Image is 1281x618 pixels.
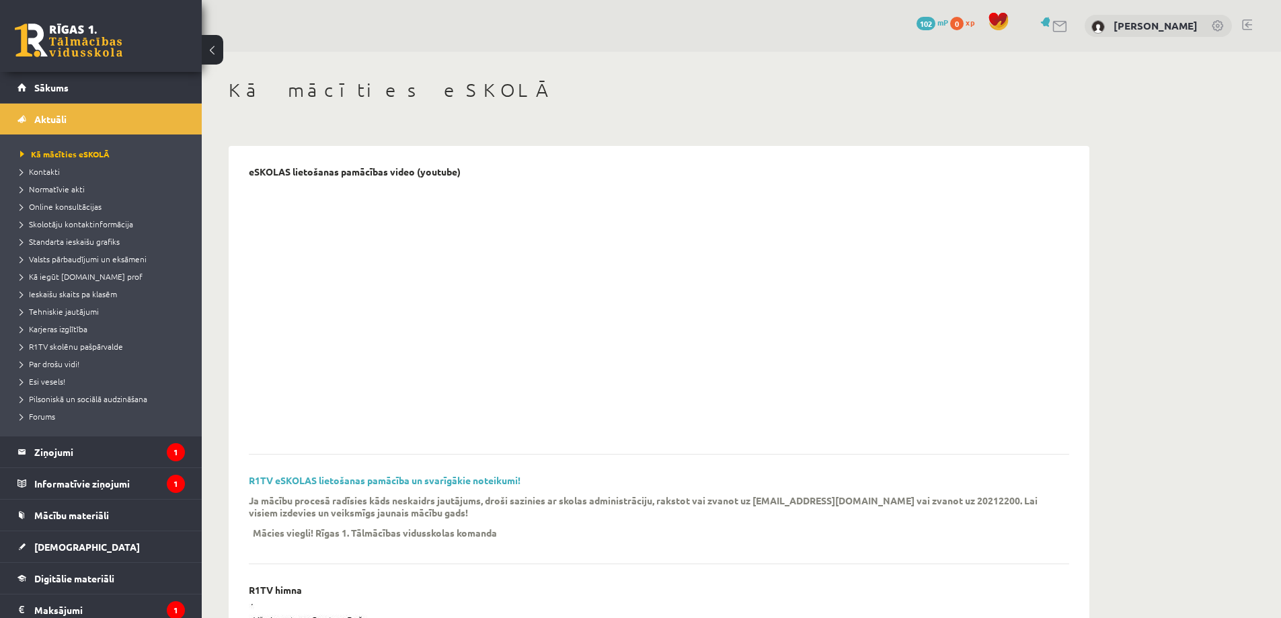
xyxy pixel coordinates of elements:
[17,500,185,531] a: Mācību materiāli
[20,219,133,229] span: Skolotāju kontaktinformācija
[20,288,188,300] a: Ieskaišu skaits pa klasēm
[249,494,1049,518] p: Ja mācību procesā radīsies kāds neskaidrs jautājums, droši sazinies ar skolas administrāciju, rak...
[950,17,981,28] a: 0 xp
[34,509,109,521] span: Mācību materiāli
[20,323,87,334] span: Karjeras izglītība
[20,393,188,405] a: Pilsoniskā un sociālā audzināšana
[253,527,313,539] p: Mācies viegli!
[20,165,188,178] a: Kontakti
[17,468,185,499] a: Informatīvie ziņojumi1
[20,411,55,422] span: Forums
[20,270,188,282] a: Kā iegūt [DOMAIN_NAME] prof
[20,254,147,264] span: Valsts pārbaudījumi un eksāmeni
[20,305,188,317] a: Tehniskie jautājumi
[966,17,974,28] span: xp
[20,166,60,177] span: Kontakti
[20,341,123,352] span: R1TV skolēnu pašpārvalde
[34,541,140,553] span: [DEMOGRAPHIC_DATA]
[20,358,79,369] span: Par drošu vidi!
[20,253,188,265] a: Valsts pārbaudījumi un eksāmeni
[20,306,99,317] span: Tehniskie jautājumi
[20,218,188,230] a: Skolotāju kontaktinformācija
[20,236,120,247] span: Standarta ieskaišu grafiks
[20,271,143,282] span: Kā iegūt [DOMAIN_NAME] prof
[34,468,185,499] legend: Informatīvie ziņojumi
[20,201,102,212] span: Online konsultācijas
[34,113,67,125] span: Aktuāli
[20,393,147,404] span: Pilsoniskā un sociālā audzināšana
[249,584,302,596] p: R1TV himna
[167,475,185,493] i: 1
[167,443,185,461] i: 1
[20,410,188,422] a: Forums
[17,72,185,103] a: Sākums
[20,376,65,387] span: Esi vesels!
[20,235,188,247] a: Standarta ieskaišu grafiks
[17,563,185,594] a: Digitālie materiāli
[315,527,497,539] p: Rīgas 1. Tālmācības vidusskolas komanda
[17,436,185,467] a: Ziņojumi1
[20,200,188,213] a: Online konsultācijas
[20,340,188,352] a: R1TV skolēnu pašpārvalde
[20,323,188,335] a: Karjeras izglītība
[937,17,948,28] span: mP
[34,81,69,93] span: Sākums
[950,17,964,30] span: 0
[249,474,520,486] a: R1TV eSKOLAS lietošanas pamācība un svarīgākie noteikumi!
[17,104,185,134] a: Aktuāli
[1091,20,1105,34] img: Alise Birziņa
[20,358,188,370] a: Par drošu vidi!
[20,375,188,387] a: Esi vesels!
[20,149,110,159] span: Kā mācīties eSKOLĀ
[17,531,185,562] a: [DEMOGRAPHIC_DATA]
[229,79,1089,102] h1: Kā mācīties eSKOLĀ
[20,183,188,195] a: Normatīvie akti
[1114,19,1198,32] a: [PERSON_NAME]
[20,184,85,194] span: Normatīvie akti
[34,436,185,467] legend: Ziņojumi
[20,148,188,160] a: Kā mācīties eSKOLĀ
[15,24,122,57] a: Rīgas 1. Tālmācības vidusskola
[917,17,935,30] span: 102
[917,17,948,28] a: 102 mP
[34,572,114,584] span: Digitālie materiāli
[249,166,461,178] p: eSKOLAS lietošanas pamācības video (youtube)
[20,288,117,299] span: Ieskaišu skaits pa klasēm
